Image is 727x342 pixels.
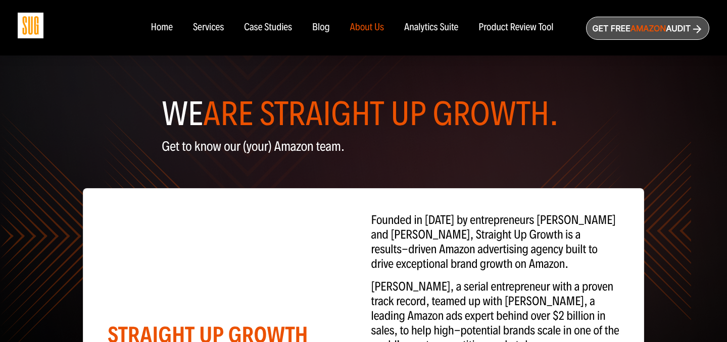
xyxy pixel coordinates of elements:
img: Sug [18,13,43,38]
a: Analytics Suite [404,22,458,33]
a: Get freeAmazonAudit [586,17,709,40]
a: Case Studies [244,22,292,33]
a: Home [151,22,172,33]
a: Product Review Tool [478,22,553,33]
a: Blog [312,22,330,33]
span: Amazon [631,23,666,33]
h1: WE [162,99,565,129]
a: About Us [350,22,384,33]
p: Get to know our (your) Amazon team. [162,139,565,154]
span: ARE STRAIGHT UP GROWTH. [203,94,559,134]
a: Services [193,22,224,33]
p: Founded in [DATE] by entrepreneurs [PERSON_NAME] and [PERSON_NAME], Straight Up Growth is a resul... [371,213,619,271]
